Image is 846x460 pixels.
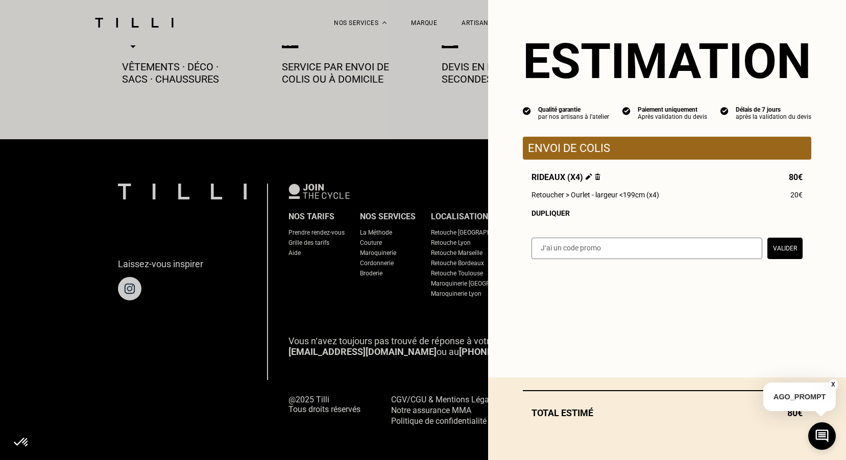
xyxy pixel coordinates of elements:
section: Estimation [523,33,811,90]
div: Paiement uniquement [638,106,707,113]
p: AGO_PROMPT [763,382,836,411]
span: Rideaux (x4) [531,172,600,182]
div: Qualité garantie [538,106,609,113]
img: Supprimer [595,173,600,180]
span: Retoucher > Ourlet - largeur <199cm (x4) [531,191,659,199]
div: par nos artisans à l'atelier [538,113,609,120]
img: Éditer [586,173,592,180]
span: 20€ [790,191,803,199]
div: Dupliquer [531,209,803,217]
div: Après validation du devis [638,113,707,120]
button: X [828,379,838,390]
span: 80€ [789,172,803,182]
p: Envoi de colis [528,142,806,155]
img: icon list info [720,106,729,115]
img: icon list info [622,106,631,115]
div: Total estimé [523,407,811,418]
div: après la validation du devis [736,113,811,120]
div: Délais de 7 jours [736,106,811,113]
input: J‘ai un code promo [531,238,762,259]
button: Valider [767,238,803,259]
img: icon list info [523,106,531,115]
